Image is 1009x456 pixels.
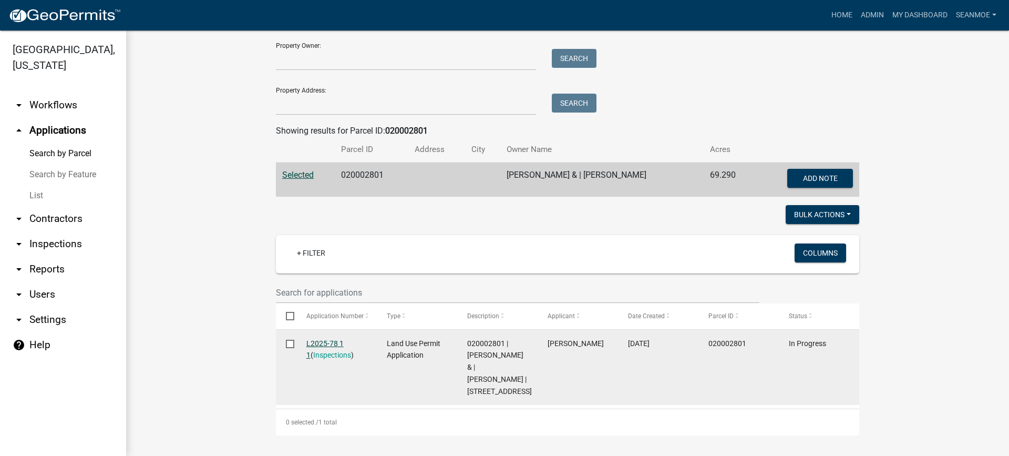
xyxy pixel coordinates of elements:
i: arrow_drop_down [13,313,25,326]
span: Parcel ID [708,312,734,320]
datatable-header-cell: Description [457,303,538,329]
span: Add Note [802,174,837,183]
span: In Progress [789,339,826,348]
button: Columns [795,244,846,262]
span: Land Use Permit Application [387,339,440,360]
i: help [13,339,25,351]
th: City [465,137,500,162]
a: My Dashboard [888,5,952,25]
a: Home [827,5,857,25]
a: L2025-78 1 1 [306,339,344,360]
datatable-header-cell: Select [276,303,296,329]
datatable-header-cell: Type [376,303,457,329]
strong: 020002801 [385,126,428,136]
span: Applicant [548,312,575,320]
i: arrow_drop_up [13,124,25,137]
span: Andrew Knutson [548,339,604,348]
i: arrow_drop_down [13,288,25,301]
div: Showing results for Parcel ID: [276,125,859,137]
i: arrow_drop_down [13,238,25,250]
datatable-header-cell: Status [779,303,859,329]
span: Application Number [306,312,364,320]
span: Type [387,312,400,320]
th: Acres [704,137,755,162]
a: Selected [282,170,314,180]
div: 1 total [276,409,859,435]
i: arrow_drop_down [13,212,25,225]
td: 69.290 [704,163,755,197]
div: ( ) [306,338,367,362]
datatable-header-cell: Applicant [538,303,618,329]
a: Inspections [313,351,351,359]
a: SeanMoe [952,5,1001,25]
span: Status [789,312,807,320]
span: 0 selected / [286,419,318,426]
button: Add Note [787,169,853,188]
input: Search for applications [276,282,759,303]
datatable-header-cell: Date Created [618,303,698,329]
datatable-header-cell: Application Number [296,303,376,329]
td: 020002801 [335,163,408,197]
i: arrow_drop_down [13,99,25,112]
button: Search [552,94,596,113]
button: Bulk Actions [786,205,859,224]
a: + Filter [289,244,334,262]
span: 020002801 [708,339,746,348]
datatable-header-cell: Parcel ID [698,303,779,329]
th: Parcel ID [335,137,408,162]
span: Description [467,312,499,320]
td: [PERSON_NAME] & | [PERSON_NAME] [500,163,704,197]
button: Search [552,49,596,68]
span: Date Created [628,312,665,320]
th: Owner Name [500,137,704,162]
a: Admin [857,5,888,25]
i: arrow_drop_down [13,263,25,276]
span: 020002801 | GUY D KNUTSON & | DENISE L KNUTSON | 12250 105th St NE [467,339,532,396]
span: 06/22/2025 [628,339,650,348]
th: Address [408,137,465,162]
